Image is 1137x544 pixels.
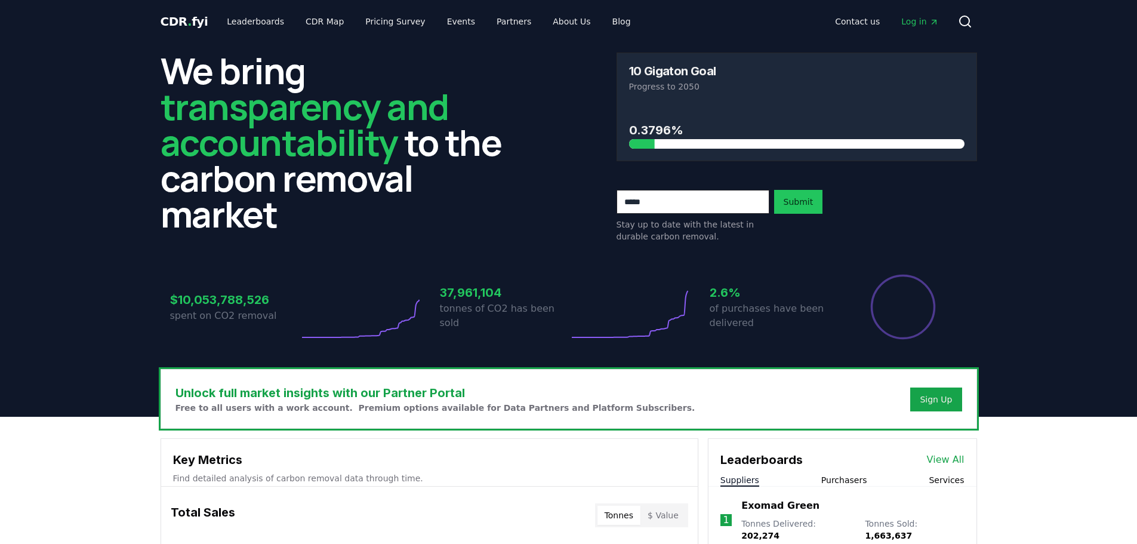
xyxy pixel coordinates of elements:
a: CDR Map [296,11,353,32]
h2: We bring to the carbon removal market [161,53,521,232]
p: tonnes of CO2 has been sold [440,302,569,330]
a: About Us [543,11,600,32]
nav: Main [825,11,948,32]
p: Find detailed analysis of carbon removal data through time. [173,472,686,484]
p: Progress to 2050 [629,81,965,93]
h3: Leaderboards [720,451,803,469]
button: Submit [774,190,823,214]
a: Partners [487,11,541,32]
nav: Main [217,11,640,32]
button: $ Value [640,506,686,525]
span: 202,274 [741,531,779,540]
h3: 37,961,104 [440,284,569,302]
p: spent on CO2 removal [170,309,299,323]
div: Percentage of sales delivered [870,273,936,340]
a: View All [927,453,965,467]
h3: 10 Gigaton Goal [629,65,716,77]
span: Log in [901,16,938,27]
span: . [187,14,192,29]
button: Sign Up [910,388,962,411]
h3: Key Metrics [173,451,686,469]
h3: Unlock full market insights with our Partner Portal [175,384,695,402]
a: Contact us [825,11,889,32]
p: 1 [723,513,729,527]
span: 1,663,637 [865,531,912,540]
p: Stay up to date with the latest in durable carbon removal. [617,219,769,242]
p: Free to all users with a work account. Premium options available for Data Partners and Platform S... [175,402,695,414]
h3: 2.6% [710,284,839,302]
p: Tonnes Sold : [865,518,964,542]
h3: $10,053,788,526 [170,291,299,309]
p: Tonnes Delivered : [741,518,853,542]
h3: 0.3796% [629,121,965,139]
a: Sign Up [920,394,952,405]
a: CDR.fyi [161,13,208,30]
a: Log in [892,11,948,32]
button: Tonnes [597,506,640,525]
a: Events [437,11,485,32]
span: CDR fyi [161,14,208,29]
a: Leaderboards [217,11,294,32]
button: Suppliers [720,474,759,486]
p: of purchases have been delivered [710,302,839,330]
a: Blog [603,11,640,32]
h3: Total Sales [171,503,235,527]
a: Exomad Green [741,499,819,513]
button: Services [929,474,964,486]
span: transparency and accountability [161,82,449,167]
button: Purchasers [821,474,867,486]
a: Pricing Survey [356,11,435,32]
